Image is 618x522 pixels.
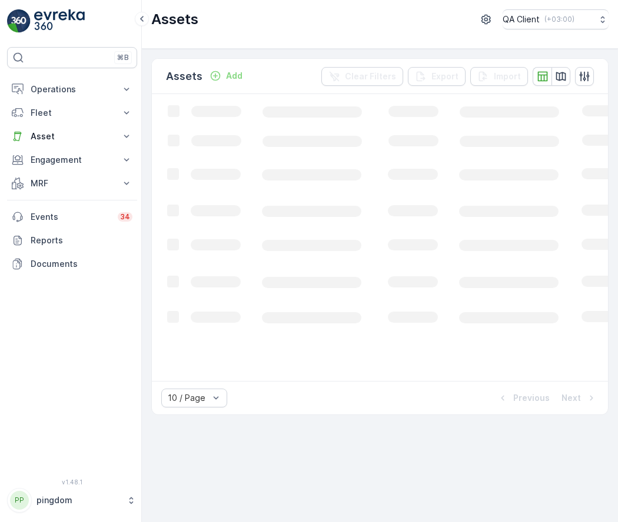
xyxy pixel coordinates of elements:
[496,391,551,405] button: Previous
[345,71,396,82] p: Clear Filters
[120,212,130,222] p: 34
[470,67,528,86] button: Import
[494,71,521,82] p: Import
[321,67,403,86] button: Clear Filters
[166,68,202,85] p: Assets
[226,70,242,82] p: Add
[7,205,137,229] a: Events34
[34,9,85,33] img: logo_light-DOdMpM7g.png
[513,392,550,404] p: Previous
[7,252,137,276] a: Documents
[7,229,137,252] a: Reports
[205,69,247,83] button: Add
[31,235,132,246] p: Reports
[561,392,581,404] p: Next
[7,172,137,195] button: MRF
[503,14,540,25] p: QA Client
[151,10,198,29] p: Assets
[31,154,114,166] p: Engagement
[31,211,111,223] p: Events
[31,107,114,119] p: Fleet
[503,9,609,29] button: QA Client(+03:00)
[544,15,574,24] p: ( +03:00 )
[7,78,137,101] button: Operations
[117,53,129,62] p: ⌘B
[7,488,137,513] button: PPpingdom
[31,83,114,95] p: Operations
[7,101,137,125] button: Fleet
[7,125,137,148] button: Asset
[7,148,137,172] button: Engagement
[31,130,114,142] p: Asset
[31,178,114,189] p: MRF
[10,491,29,510] div: PP
[408,67,466,86] button: Export
[7,9,31,33] img: logo
[36,494,121,506] p: pingdom
[431,71,458,82] p: Export
[7,478,137,486] span: v 1.48.1
[560,391,599,405] button: Next
[31,258,132,270] p: Documents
